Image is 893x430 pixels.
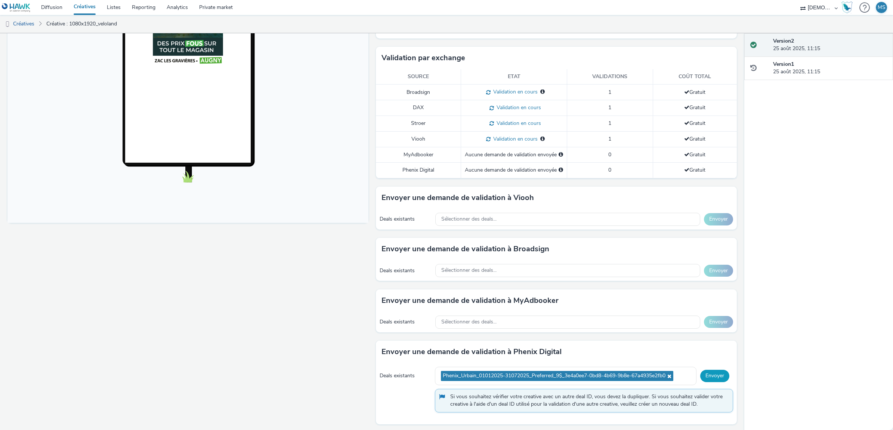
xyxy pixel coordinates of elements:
[4,21,11,28] img: dooh
[773,61,887,76] div: 25 août 2025, 11:15
[465,151,563,159] div: Aucune demande de validation envoyée
[376,69,461,85] th: Source
[608,89,611,96] span: 1
[704,213,733,225] button: Envoyer
[381,346,562,357] h3: Envoyer une demande de validation à Phenix Digital
[684,89,705,96] span: Gratuit
[380,267,432,274] div: Deals existants
[381,52,465,64] h3: Validation par exchange
[376,100,461,116] td: DAX
[43,15,121,33] a: Créative : 1080x1920_veloland
[441,267,497,274] span: Sélectionner des deals...
[773,37,794,44] strong: Version 2
[443,373,665,379] span: Phenix_Urbain_01012025-31072025_Preferred_9$_3e4a0ee7-0bd8-4b69-9b8e-67a4935e2fb0
[773,61,794,68] strong: Version 1
[878,2,886,13] div: MS
[608,120,611,127] span: 1
[559,166,563,174] div: Sélectionnez un deal ci-dessous et cliquez sur Envoyer pour envoyer une demande de validation à P...
[461,69,567,85] th: Etat
[380,215,432,223] div: Deals existants
[376,131,461,147] td: Viooh
[380,318,432,326] div: Deals existants
[465,166,563,174] div: Aucune demande de validation envoyée
[376,147,461,162] td: MyAdbooker
[841,1,853,13] img: Hawk Academy
[684,104,705,111] span: Gratuit
[376,85,461,100] td: Broadsign
[700,370,729,382] button: Envoyer
[450,393,725,408] span: Si vous souhaitez vérifier votre creative avec un autre deal ID, vous devez la dupliquer. Si vous...
[684,135,705,142] span: Gratuit
[704,316,733,328] button: Envoyer
[684,166,705,173] span: Gratuit
[2,3,31,12] img: undefined Logo
[608,135,611,142] span: 1
[567,69,653,85] th: Validations
[145,23,216,149] img: Advertisement preview
[376,116,461,132] td: Stroer
[380,372,431,380] div: Deals existants
[376,163,461,178] td: Phenix Digital
[491,88,538,95] span: Validation en cours
[841,1,856,13] a: Hawk Academy
[441,319,497,325] span: Sélectionner des deals...
[608,151,611,158] span: 0
[608,166,611,173] span: 0
[494,120,541,127] span: Validation en cours
[704,265,733,277] button: Envoyer
[559,151,563,159] div: Sélectionnez un deal ci-dessous et cliquez sur Envoyer pour envoyer une demande de validation à M...
[608,104,611,111] span: 1
[491,135,538,142] span: Validation en cours
[773,37,887,53] div: 25 août 2025, 11:15
[653,69,737,85] th: Coût total
[381,192,534,203] h3: Envoyer une demande de validation à Viooh
[441,216,497,222] span: Sélectionner des deals...
[684,151,705,158] span: Gratuit
[381,295,559,306] h3: Envoyer une demande de validation à MyAdbooker
[494,104,541,111] span: Validation en cours
[684,120,705,127] span: Gratuit
[381,243,549,255] h3: Envoyer une demande de validation à Broadsign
